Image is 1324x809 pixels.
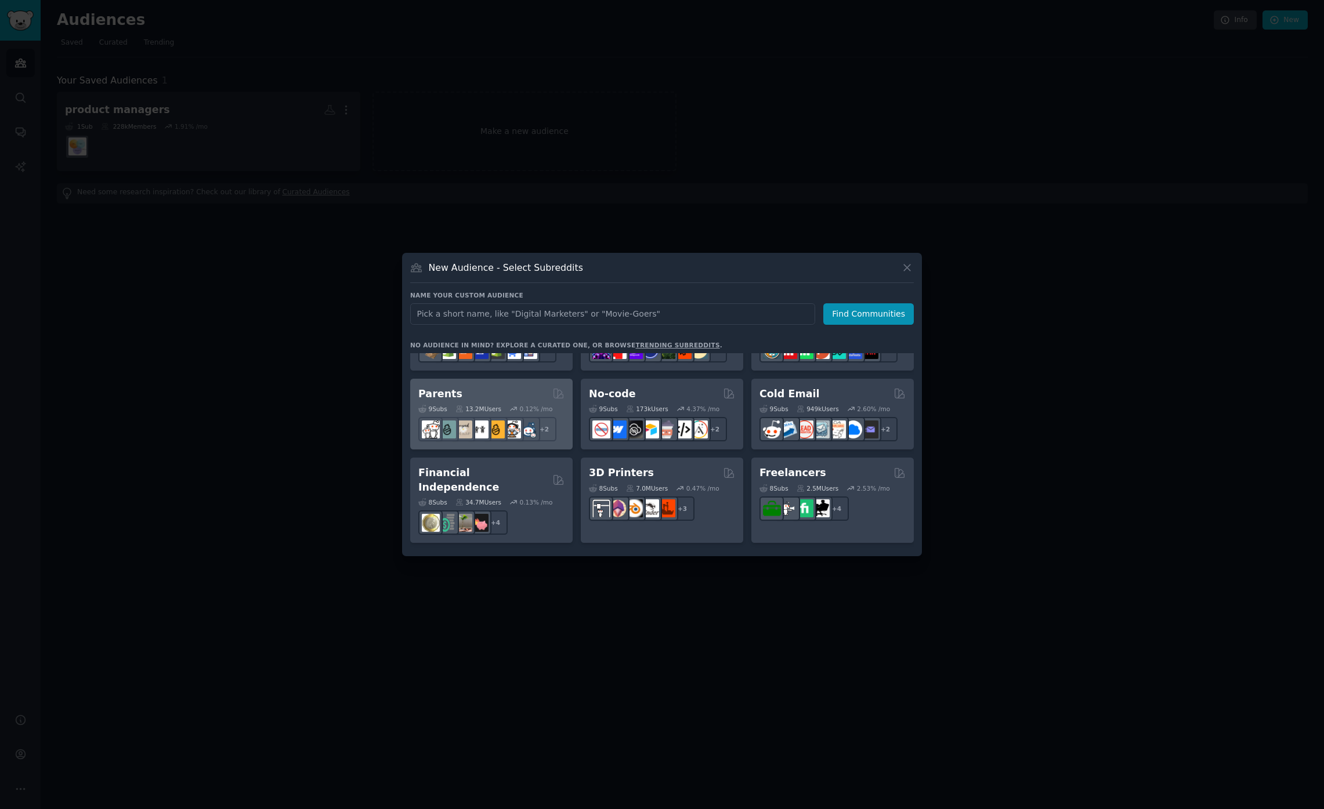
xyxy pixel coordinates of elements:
[626,405,668,413] div: 173k Users
[589,484,618,492] div: 8 Sub s
[823,303,914,325] button: Find Communities
[520,498,553,506] div: 0.13 % /mo
[429,262,583,274] h3: New Audience - Select Subreddits
[410,303,815,325] input: Pick a short name, like "Digital Marketers" or "Movie-Goers"
[759,405,788,413] div: 9 Sub s
[657,499,675,517] img: FixMyPrint
[795,420,813,438] img: LeadGeneration
[626,484,668,492] div: 7.0M Users
[670,496,694,521] div: + 3
[418,498,447,506] div: 8 Sub s
[674,420,692,438] img: NoCodeMovement
[422,420,440,438] img: daddit
[812,499,830,517] img: Freelancers
[759,387,819,401] h2: Cold Email
[592,499,610,517] img: 3Dprinting
[609,499,627,517] img: 3Dmodeling
[844,420,862,438] img: B2BSaaS
[873,417,898,441] div: + 2
[857,484,890,492] div: 2.53 % /mo
[609,420,627,438] img: webflow
[589,405,618,413] div: 9 Sub s
[520,405,553,413] div: 0.12 % /mo
[410,291,914,299] h3: Name your custom audience
[454,514,472,532] img: Fire
[438,514,456,532] img: FinancialPlanning
[418,466,548,494] h2: Financial Independence
[471,420,489,438] img: toddlers
[487,420,505,438] img: NewParents
[418,387,462,401] h2: Parents
[422,514,440,532] img: UKPersonalFinance
[455,405,501,413] div: 13.2M Users
[483,510,508,535] div: + 4
[795,499,813,517] img: Fiverr
[503,420,521,438] img: parentsofmultiples
[589,387,636,401] h2: No-code
[635,342,719,349] a: trending subreddits
[438,420,456,438] img: SingleParents
[759,484,788,492] div: 8 Sub s
[641,499,659,517] img: ender3
[519,420,537,438] img: Parents
[418,405,447,413] div: 9 Sub s
[828,420,846,438] img: b2b_sales
[641,420,659,438] img: Airtable
[797,405,839,413] div: 949k Users
[824,496,849,521] div: + 4
[410,341,722,349] div: No audience in mind? Explore a curated one, or browse .
[779,499,797,517] img: freelance_forhire
[812,420,830,438] img: coldemail
[857,405,890,413] div: 2.60 % /mo
[690,420,708,438] img: Adalo
[703,417,727,441] div: + 2
[797,484,839,492] div: 2.5M Users
[759,466,826,480] h2: Freelancers
[763,420,781,438] img: sales
[589,466,654,480] h2: 3D Printers
[532,417,556,441] div: + 2
[686,405,719,413] div: 4.37 % /mo
[454,420,472,438] img: beyondthebump
[625,420,643,438] img: NoCodeSaaS
[860,420,878,438] img: EmailOutreach
[763,499,781,517] img: forhire
[592,420,610,438] img: nocode
[686,484,719,492] div: 0.47 % /mo
[455,498,501,506] div: 34.7M Users
[625,499,643,517] img: blender
[471,514,489,532] img: fatFIRE
[779,420,797,438] img: Emailmarketing
[657,420,675,438] img: nocodelowcode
